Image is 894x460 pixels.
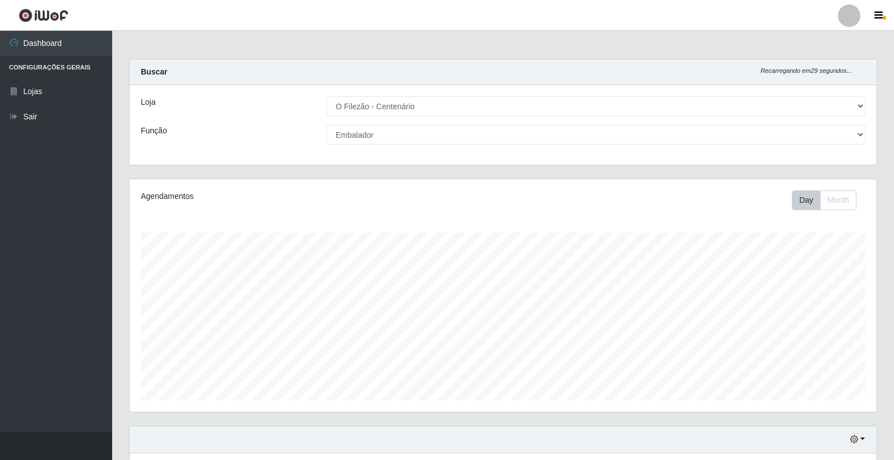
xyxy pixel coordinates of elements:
div: First group [792,190,856,210]
strong: Buscar [141,67,167,76]
img: CoreUI Logo [19,8,68,22]
button: Month [820,190,856,210]
div: Toolbar with button groups [792,190,865,210]
i: Recarregando em 29 segundos... [761,67,852,74]
label: Loja [141,96,155,108]
div: Agendamentos [141,190,433,202]
label: Função [141,125,167,137]
button: Day [792,190,821,210]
